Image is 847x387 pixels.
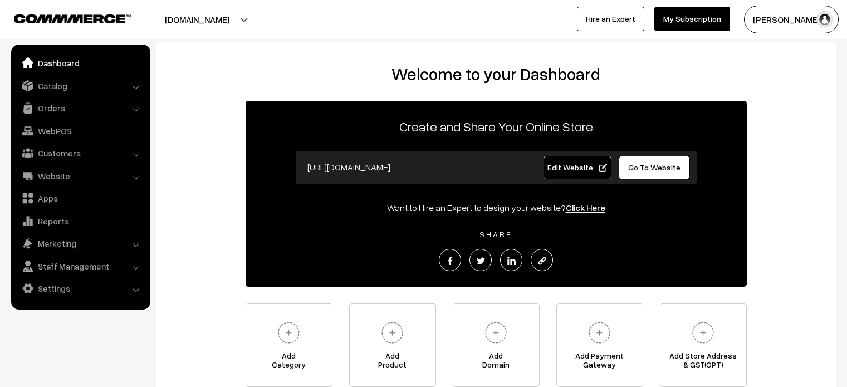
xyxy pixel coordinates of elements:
[744,6,839,33] button: [PERSON_NAME]
[273,317,304,348] img: plus.svg
[14,143,146,163] a: Customers
[628,163,680,172] span: Go To Website
[377,317,408,348] img: plus.svg
[14,188,146,208] a: Apps
[14,98,146,118] a: Orders
[14,14,131,23] img: COMMMERCE
[350,351,435,374] span: Add Product
[619,156,691,179] a: Go To Website
[14,256,146,276] a: Staff Management
[660,303,747,387] a: Add Store Address& GST(OPT)
[14,166,146,186] a: Website
[14,233,146,253] a: Marketing
[246,116,747,136] p: Create and Share Your Online Store
[544,156,611,179] a: Edit Website
[14,278,146,298] a: Settings
[453,303,540,387] a: AddDomain
[474,229,518,239] span: SHARE
[481,317,511,348] img: plus.svg
[14,76,146,96] a: Catalog
[577,7,644,31] a: Hire an Expert
[246,351,332,374] span: Add Category
[547,163,607,172] span: Edit Website
[557,351,643,374] span: Add Payment Gateway
[688,317,718,348] img: plus.svg
[14,121,146,141] a: WebPOS
[246,201,747,214] div: Want to Hire an Expert to design your website?
[14,53,146,73] a: Dashboard
[126,6,268,33] button: [DOMAIN_NAME]
[566,202,605,213] a: Click Here
[556,303,643,387] a: Add PaymentGateway
[660,351,746,374] span: Add Store Address & GST(OPT)
[816,11,833,28] img: user
[246,303,332,387] a: AddCategory
[584,317,615,348] img: plus.svg
[14,211,146,231] a: Reports
[453,351,539,374] span: Add Domain
[167,64,825,84] h2: Welcome to your Dashboard
[14,11,111,25] a: COMMMERCE
[349,303,436,387] a: AddProduct
[654,7,730,31] a: My Subscription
